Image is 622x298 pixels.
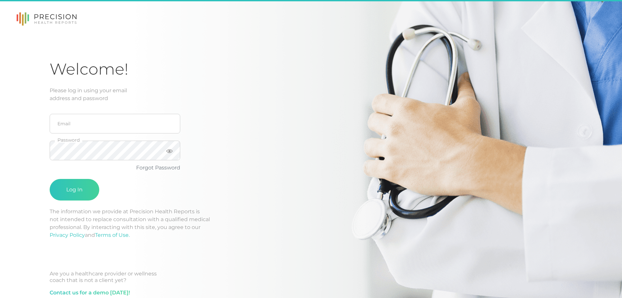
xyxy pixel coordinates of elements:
h1: Welcome! [50,60,572,79]
p: The information we provide at Precision Health Reports is not intended to replace consultation wi... [50,208,572,239]
button: Log In [50,179,99,201]
a: Forgot Password [136,165,180,171]
a: Terms of Use. [95,232,130,238]
div: Are you a healthcare provider or wellness coach that is not a client yet? [50,271,572,284]
input: Email [50,114,180,133]
a: Contact us for a demo [DATE]! [50,289,130,297]
div: Please log in using your email address and password [50,87,572,102]
a: Privacy Policy [50,232,85,238]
